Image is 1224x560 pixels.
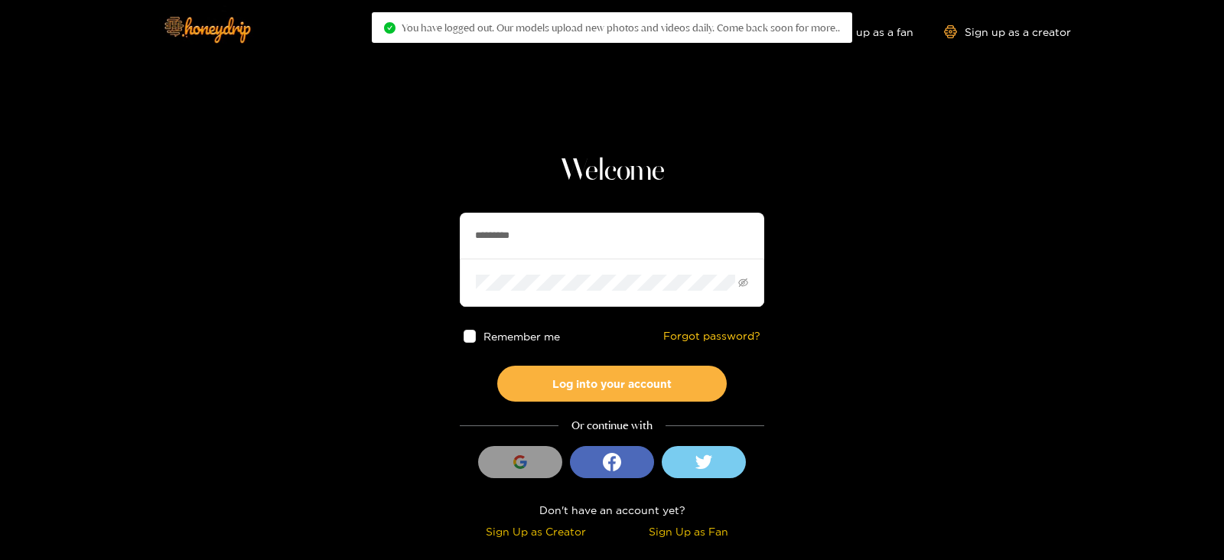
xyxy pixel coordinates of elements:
[402,21,840,34] span: You have logged out. Our models upload new photos and videos daily. Come back soon for more..
[497,366,727,402] button: Log into your account
[663,330,760,343] a: Forgot password?
[809,25,913,38] a: Sign up as a fan
[464,523,608,540] div: Sign Up as Creator
[484,330,561,342] span: Remember me
[460,417,764,435] div: Or continue with
[738,278,748,288] span: eye-invisible
[460,501,764,519] div: Don't have an account yet?
[384,22,396,34] span: check-circle
[616,523,760,540] div: Sign Up as Fan
[944,25,1071,38] a: Sign up as a creator
[460,153,764,190] h1: Welcome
